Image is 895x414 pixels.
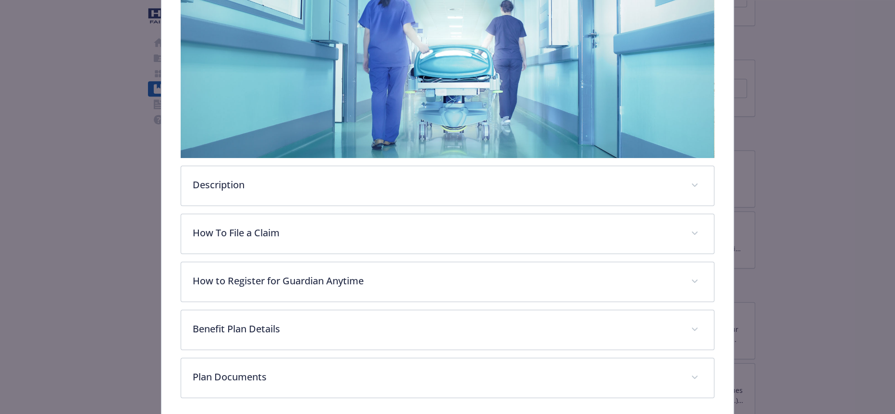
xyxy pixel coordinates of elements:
div: Benefit Plan Details [181,310,713,350]
div: How To File a Claim [181,214,713,254]
p: Description [193,178,679,192]
div: Description [181,166,713,206]
p: How to Register for Guardian Anytime [193,274,679,288]
p: Plan Documents [193,370,679,384]
div: How to Register for Guardian Anytime [181,262,713,302]
div: Plan Documents [181,358,713,398]
p: Benefit Plan Details [193,322,679,336]
p: How To File a Claim [193,226,679,240]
